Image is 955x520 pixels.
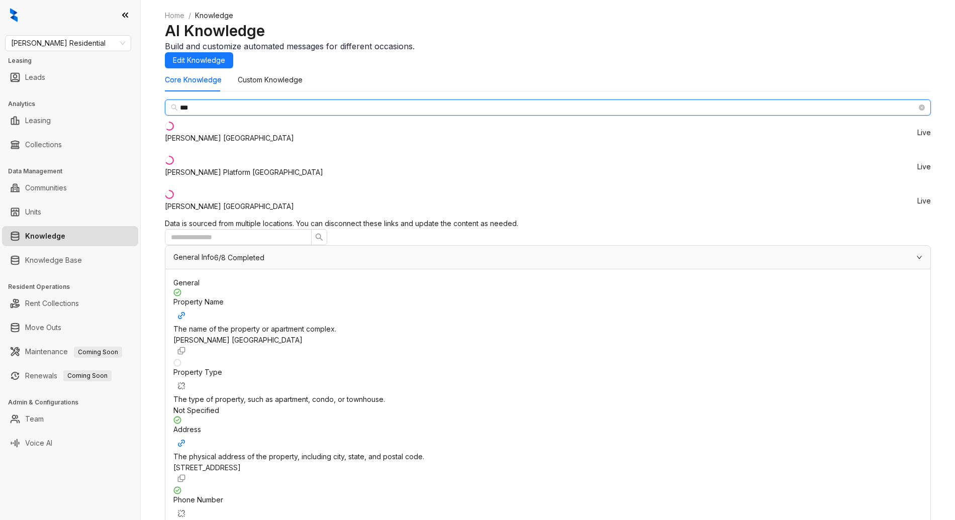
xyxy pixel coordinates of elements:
span: Knowledge [195,11,233,20]
div: Core Knowledge [165,74,222,85]
h3: Data Management [8,167,140,176]
li: / [188,10,191,21]
a: Communities [25,178,67,198]
div: Not Specified [173,405,922,416]
div: The physical address of the property, including city, state, and postal code. [173,451,922,462]
div: Build and customize automated messages for different occasions. [165,40,931,52]
li: Units [2,202,138,222]
span: Edit Knowledge [173,55,225,66]
div: [STREET_ADDRESS] [173,462,922,473]
a: RenewalsComing Soon [25,366,112,386]
h2: AI Knowledge [165,21,931,40]
li: Move Outs [2,318,138,338]
li: Leasing [2,111,138,131]
span: Coming Soon [74,347,122,358]
img: logo [10,8,18,22]
h3: Resident Operations [8,282,140,291]
span: General Info [173,253,214,261]
span: Live [917,129,931,136]
div: Data is sourced from multiple locations. You can disconnect these links and update the content as... [165,218,931,229]
li: Rent Collections [2,293,138,314]
li: Voice AI [2,433,138,453]
span: 6/8 Completed [214,254,264,261]
div: [PERSON_NAME] [GEOGRAPHIC_DATA] [165,201,294,212]
a: Knowledge [25,226,65,246]
div: General Info6/8 Completed [165,246,930,269]
li: Knowledge [2,226,138,246]
div: The type of property, such as apartment, condo, or townhouse. [173,394,922,405]
span: Coming Soon [63,370,112,381]
a: Voice AI [25,433,52,453]
li: Maintenance [2,342,138,362]
li: Collections [2,135,138,155]
div: The name of the property or apartment complex. [173,324,922,335]
span: close-circle [919,105,925,111]
a: Move Outs [25,318,61,338]
span: search [315,233,323,241]
a: Rent Collections [25,293,79,314]
a: Leasing [25,111,51,131]
a: Collections [25,135,62,155]
div: Address [173,424,922,451]
li: Renewals [2,366,138,386]
a: Units [25,202,41,222]
div: [PERSON_NAME] [GEOGRAPHIC_DATA] [165,133,294,144]
h3: Analytics [8,99,140,109]
a: Leads [25,67,45,87]
span: search [171,104,178,111]
li: Team [2,409,138,429]
span: Griffis Residential [11,36,125,51]
li: Leads [2,67,138,87]
li: Knowledge Base [2,250,138,270]
span: Live [917,197,931,204]
span: General [173,278,200,287]
a: Home [163,10,186,21]
span: expanded [916,254,922,260]
span: Live [917,163,931,170]
a: Knowledge Base [25,250,82,270]
div: Property Name [173,296,922,324]
span: [PERSON_NAME] [GEOGRAPHIC_DATA] [173,336,303,344]
a: Team [25,409,44,429]
li: Communities [2,178,138,198]
h3: Admin & Configurations [8,398,140,407]
h3: Leasing [8,56,140,65]
div: [PERSON_NAME] Platform [GEOGRAPHIC_DATA] [165,167,323,178]
div: Property Type [173,367,922,394]
button: Edit Knowledge [165,52,233,68]
div: Custom Knowledge [238,74,303,85]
